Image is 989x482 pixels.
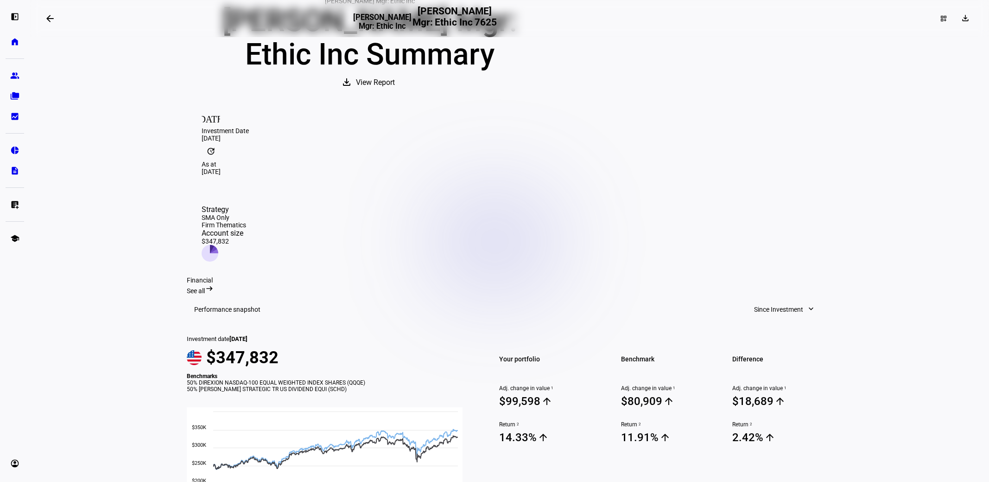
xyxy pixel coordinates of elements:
span: Your portfolio [499,353,599,366]
span: Return [732,421,832,428]
span: $80,909 [621,394,721,408]
a: bid_landscape [6,107,24,126]
a: pie_chart [6,141,24,160]
mat-icon: arrow_upward [541,396,552,407]
eth-mat-symbol: bid_landscape [10,112,19,121]
mat-icon: arrow_right_alt [205,284,214,293]
div: Investment date [187,335,473,342]
eth-mat-symbol: pie_chart [10,146,19,155]
span: Difference [732,353,832,366]
div: Account size [202,229,246,238]
div: 50% [PERSON_NAME] STRATEGIC TR US DIVIDEND EQUI (SCHD) [187,386,473,392]
div: SMA Only [202,214,246,221]
sup: 1 [783,385,786,392]
span: $18,689 [732,394,832,408]
sup: 1 [672,385,675,392]
span: Adj. change in value [499,385,599,392]
eth-mat-symbol: home [10,37,19,46]
eth-mat-symbol: description [10,166,19,175]
div: Firm Thematics [202,221,246,229]
mat-icon: update [202,142,220,161]
span: $347,832 [206,348,279,367]
sup: 2 [637,421,641,428]
span: [DATE] [229,335,247,342]
text: $350K [192,424,206,431]
text: $250K [192,460,206,466]
span: Benchmark [621,353,721,366]
button: View Report [332,71,408,94]
a: home [6,32,24,51]
mat-icon: arrow_upward [774,396,786,407]
div: Strategy [202,205,246,214]
h2: [PERSON_NAME] Mgr: Ethic Inc 7625 [412,6,498,32]
eth-mat-symbol: left_panel_open [10,12,19,21]
mat-icon: arrow_upward [538,432,549,443]
button: Since Investment [745,300,824,319]
mat-icon: arrow_upward [659,432,671,443]
eth-mat-symbol: group [10,71,19,80]
div: $347,832 [202,238,246,245]
div: Financial [187,276,832,284]
div: [DATE] [202,168,817,175]
div: Benchmarks [187,373,473,379]
a: group [6,66,24,85]
span: Adj. change in value [732,385,832,392]
mat-icon: dashboard_customize [940,15,947,22]
eth-mat-symbol: school [10,234,19,243]
sup: 1 [550,385,553,392]
div: $99,598 [499,395,540,408]
a: description [6,161,24,180]
eth-mat-symbol: account_circle [10,459,19,468]
div: [DATE] [202,135,817,142]
sup: 2 [748,421,752,428]
mat-icon: [DATE] [202,109,220,127]
eth-mat-symbol: list_alt_add [10,200,19,209]
mat-icon: arrow_backwards [44,13,56,24]
h3: Performance snapshot [194,306,260,313]
span: Return [621,421,721,428]
span: See all [187,287,205,295]
span: 2.42% [732,431,832,444]
mat-icon: expand_more [806,304,816,314]
a: folder_copy [6,87,24,105]
span: Since Investment [754,300,803,319]
sup: 2 [515,421,519,428]
h3: [PERSON_NAME] Mgr: Ethic Inc [353,13,412,31]
span: Return [499,421,599,428]
span: 14.33% [499,431,599,444]
eth-mat-symbol: folder_copy [10,91,19,101]
div: As at [202,161,817,168]
span: 11.91% [621,431,721,444]
span: Adj. change in value [621,385,721,392]
text: $300K [192,442,206,448]
mat-icon: download [961,13,970,23]
span: View Report [356,71,395,94]
mat-icon: arrow_upward [764,432,775,443]
mat-icon: download [341,77,352,88]
mat-icon: arrow_upward [663,396,674,407]
div: 50% DIREXION NASDAQ-100 EQUAL WEIGHTED INDEX SHARES (QQQE) [187,379,473,386]
div: Investment Date [202,127,817,135]
div: [PERSON_NAME] Mgr: Ethic Inc Summary [187,5,553,71]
